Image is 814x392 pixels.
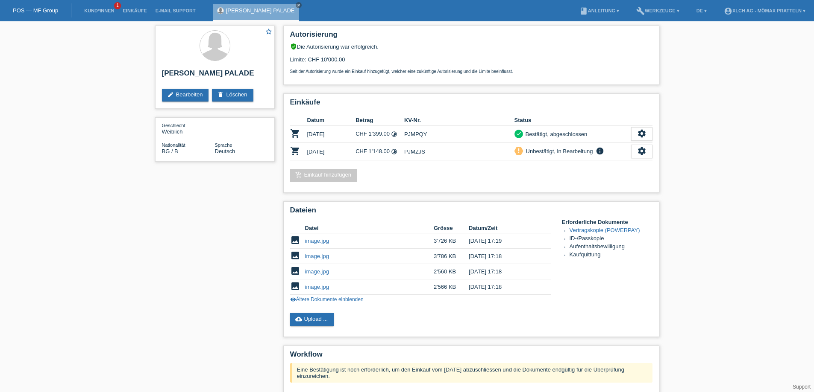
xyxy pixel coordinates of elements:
[305,268,329,275] a: image.jpg
[434,223,469,233] th: Grösse
[356,115,404,125] th: Betrag
[562,219,652,225] h4: Erforderliche Dokumente
[391,148,397,155] i: Fixe Raten - Zinsübernahme durch Kunde (12 Raten)
[307,125,356,143] td: [DATE]
[118,8,151,13] a: Einkäufe
[434,264,469,279] td: 2'560 KB
[724,7,732,15] i: account_circle
[290,313,334,326] a: cloud_uploadUpload ...
[579,7,588,15] i: book
[434,279,469,295] td: 2'566 KB
[290,235,300,245] i: image
[80,8,118,13] a: Kund*innen
[637,146,646,156] i: settings
[290,50,652,74] div: Limite: CHF 10'000.00
[217,91,224,98] i: delete
[469,279,539,295] td: [DATE] 17:18
[404,143,514,160] td: PJMZJS
[215,148,235,154] span: Deutsch
[469,264,539,279] td: [DATE] 17:18
[290,266,300,276] i: image
[290,363,652,383] div: Eine Bestätigung ist noch erforderlich, um den Einkauf vom [DATE] abzuschliessen und die Dokument...
[290,281,300,291] i: image
[290,350,652,363] h2: Workflow
[265,28,273,37] a: star_border
[575,8,623,13] a: bookAnleitung ▾
[516,148,522,154] i: priority_high
[296,2,302,8] a: close
[162,148,178,154] span: Bulgarien / B / 01.10.2020
[469,249,539,264] td: [DATE] 17:18
[570,251,652,259] li: Kaufquittung
[290,69,652,74] p: Seit der Autorisierung wurde ein Einkauf hinzugefügt, welcher eine zukünftige Autorisierung und d...
[290,250,300,261] i: image
[692,8,711,13] a: DE ▾
[636,7,645,15] i: build
[570,227,640,233] a: Vertragskopie (POWERPAY)
[290,146,300,156] i: POSP00028618
[290,98,652,111] h2: Einkäufe
[212,89,253,102] a: deleteLöschen
[114,2,121,9] span: 1
[226,7,295,14] a: [PERSON_NAME] PALADE
[632,8,684,13] a: buildWerkzeuge ▾
[290,296,296,302] i: visibility
[290,43,297,50] i: verified_user
[356,143,404,160] td: CHF 1'148.00
[434,249,469,264] td: 3'786 KB
[290,128,300,139] i: POSP00010578
[295,171,302,178] i: add_shopping_cart
[290,169,358,182] a: add_shopping_cartEinkauf hinzufügen
[295,316,302,322] i: cloud_upload
[162,122,215,135] div: Weiblich
[514,115,631,125] th: Status
[297,3,301,7] i: close
[570,235,652,243] li: ID-/Passkopie
[162,69,268,82] h2: [PERSON_NAME] PALADE
[290,296,364,302] a: visibilityÄltere Dokumente einblenden
[290,206,652,219] h2: Dateien
[391,131,397,137] i: Fixe Raten - Zinsübernahme durch Kunde (12 Raten)
[523,147,593,156] div: Unbestätigt, in Bearbeitung
[793,384,811,390] a: Support
[265,28,273,35] i: star_border
[305,284,329,290] a: image.jpg
[13,7,58,14] a: POS — MF Group
[167,91,174,98] i: edit
[404,125,514,143] td: PJMPQY
[469,233,539,249] td: [DATE] 17:19
[637,129,646,138] i: settings
[290,43,652,50] div: Die Autorisierung war erfolgreich.
[162,142,185,148] span: Nationalität
[469,223,539,233] th: Datum/Zeit
[305,223,434,233] th: Datei
[290,30,652,43] h2: Autorisierung
[162,89,209,102] a: editBearbeiten
[307,115,356,125] th: Datum
[307,143,356,160] td: [DATE]
[720,8,810,13] a: account_circleXLCH AG - Mömax Pratteln ▾
[305,253,329,259] a: image.jpg
[151,8,200,13] a: E-Mail Support
[570,243,652,251] li: Aufenthaltsbewilligung
[162,123,185,128] span: Geschlecht
[595,147,605,155] i: info
[356,125,404,143] td: CHF 1'399.00
[434,233,469,249] td: 3'726 KB
[215,142,232,148] span: Sprache
[516,131,522,136] i: check
[305,238,329,244] a: image.jpg
[523,130,588,139] div: Bestätigt, abgeschlossen
[404,115,514,125] th: KV-Nr.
